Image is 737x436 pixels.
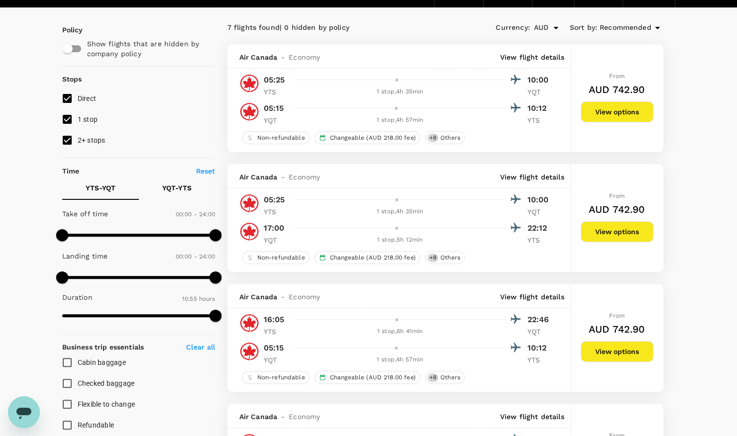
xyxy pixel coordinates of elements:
span: From [609,192,625,199]
div: 1 stop , 4h 57min [295,355,506,365]
span: Economy [289,172,320,182]
p: 05:25 [264,194,285,206]
p: 16:05 [264,314,285,326]
p: YTS [527,235,552,245]
p: YTS [527,355,552,365]
div: 1 stop , 6h 41min [295,327,506,337]
span: Recommended [600,22,651,33]
p: YTS [264,327,289,337]
h6: AUD 742.90 [589,201,645,217]
h6: AUD 742.90 [589,321,645,337]
div: Non-refundable [242,131,310,144]
span: Currency : [496,22,529,33]
span: + 8 [427,134,438,142]
span: - [277,172,289,182]
span: Others [436,254,464,262]
p: Show flights that are hidden by company policy [87,39,209,59]
div: 1 stop , 4h 57min [295,115,506,125]
img: AC [239,102,259,122]
p: View flight details [500,52,564,62]
p: 22:12 [527,222,552,234]
p: View flight details [500,412,564,422]
span: Non-refundable [253,134,309,142]
button: View options [581,101,653,122]
p: Landing time [62,251,108,261]
span: 1 stop [78,115,98,123]
div: +8Others [425,131,465,144]
button: View options [581,221,653,242]
p: 10:12 [527,342,552,354]
span: - [277,412,289,422]
span: - [277,52,289,62]
div: Non-refundable [242,251,310,264]
span: Refundable [78,421,114,429]
span: From [609,312,625,319]
span: Economy [289,292,320,302]
p: 17:00 [264,222,285,234]
span: Air Canada [239,412,278,422]
span: Air Canada [239,52,278,62]
div: Changeable (AUD 218.00 fee) [315,371,420,384]
div: 7 flights found | 0 hidden by policy [227,22,445,33]
button: Open [549,21,563,35]
span: Changeable (AUD 218.00 fee) [326,134,420,142]
span: Air Canada [239,172,278,182]
p: 05:15 [264,102,284,114]
span: From [609,73,625,80]
h6: AUD 742.90 [589,82,645,97]
span: 00:00 - 24:00 [176,253,215,260]
p: YQT - YTS [162,183,192,193]
div: 1 stop , 5h 12min [295,235,506,245]
img: AC [239,222,259,242]
p: 05:25 [264,74,285,86]
p: Clear all [186,342,215,352]
p: Policy [62,25,71,35]
div: Changeable (AUD 218.00 fee) [315,131,420,144]
span: Others [436,373,464,382]
span: 00:00 - 24:00 [176,211,215,218]
p: YQT [527,327,552,337]
span: Others [436,134,464,142]
img: AC [239,74,259,93]
div: Changeable (AUD 218.00 fee) [315,251,420,264]
span: Flexible to change [78,400,135,408]
strong: Business trip essentials [62,343,144,351]
p: YTS [264,207,289,217]
p: 10:00 [527,74,552,86]
p: 05:15 [264,342,284,354]
img: AC [239,193,259,213]
p: YTS [264,87,289,97]
span: Checked baggage [78,379,135,387]
p: YTS - YQT [86,183,115,193]
p: YTS [527,115,552,125]
p: Reset [196,166,215,176]
span: - [277,292,289,302]
span: Economy [289,52,320,62]
p: YQT [527,87,552,97]
span: Non-refundable [253,254,309,262]
button: View options [581,341,653,362]
p: YQT [264,355,289,365]
span: Economy [289,412,320,422]
p: 10:12 [527,102,552,114]
span: Direct [78,94,97,102]
p: 22:46 [527,314,552,326]
p: Time [62,166,80,176]
span: Sort by : [570,22,597,33]
p: View flight details [500,172,564,182]
p: YQT [264,115,289,125]
span: Changeable (AUD 218.00 fee) [326,373,420,382]
div: 1 stop , 4h 35min [295,207,506,217]
span: Changeable (AUD 218.00 fee) [326,254,420,262]
span: Cabin baggage [78,358,126,366]
p: 10:00 [527,194,552,206]
div: +8Others [425,251,465,264]
img: AC [239,342,259,361]
p: YQT [527,207,552,217]
span: + 8 [427,373,438,382]
iframe: Button to launch messaging window [8,396,40,428]
p: YQT [264,235,289,245]
img: AC [239,313,259,333]
div: Non-refundable [242,371,310,384]
p: View flight details [500,292,564,302]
